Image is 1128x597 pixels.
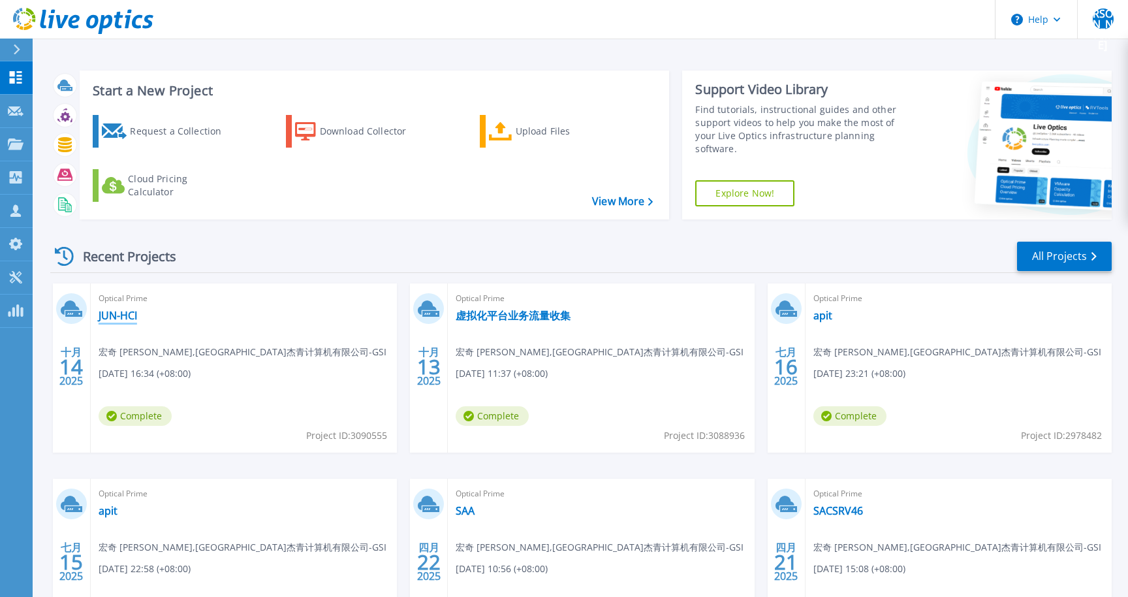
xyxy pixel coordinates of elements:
[592,195,653,208] a: View More
[99,540,386,555] span: 宏奇 [PERSON_NAME] , [GEOGRAPHIC_DATA]杰青计算机有限公司-GSI
[813,406,886,426] span: Complete
[813,309,832,322] a: apit
[813,345,1101,359] span: 宏奇 [PERSON_NAME] , [GEOGRAPHIC_DATA]杰青计算机有限公司-GSI
[416,538,441,586] div: 四月 2025
[1017,242,1112,271] a: All Projects
[99,291,389,306] span: Optical Prime
[59,538,84,586] div: 七月 2025
[456,291,746,306] span: Optical Prime
[93,84,653,98] h3: Start a New Project
[813,562,905,576] span: [DATE] 15:08 (+08:00)
[664,428,745,443] span: Project ID: 3088936
[813,504,863,517] a: SACSRV46
[417,557,441,568] span: 22
[99,406,172,426] span: Complete
[306,428,387,443] span: Project ID: 3090555
[695,81,913,98] div: Support Video Library
[813,540,1101,555] span: 宏奇 [PERSON_NAME] , [GEOGRAPHIC_DATA]杰青计算机有限公司-GSI
[93,115,238,148] a: Request a Collection
[99,309,137,322] a: JUN-HCI
[130,118,234,144] div: Request a Collection
[813,487,1104,501] span: Optical Prime
[1021,428,1102,443] span: Project ID: 2978482
[59,361,83,372] span: 14
[456,345,744,359] span: 宏奇 [PERSON_NAME] , [GEOGRAPHIC_DATA]杰青计算机有限公司-GSI
[59,557,83,568] span: 15
[516,118,620,144] div: Upload Files
[99,562,191,576] span: [DATE] 22:58 (+08:00)
[417,361,441,372] span: 13
[128,172,232,199] div: Cloud Pricing Calculator
[416,343,441,391] div: 十月 2025
[774,343,798,391] div: 七月 2025
[99,487,389,501] span: Optical Prime
[456,309,571,322] a: 虚拟化平台业务流量收集
[456,562,548,576] span: [DATE] 10:56 (+08:00)
[93,169,238,202] a: Cloud Pricing Calculator
[286,115,431,148] a: Download Collector
[774,361,798,372] span: 16
[99,345,386,359] span: 宏奇 [PERSON_NAME] , [GEOGRAPHIC_DATA]杰青计算机有限公司-GSI
[99,504,117,517] a: apit
[480,115,625,148] a: Upload Files
[59,343,84,391] div: 十月 2025
[456,540,744,555] span: 宏奇 [PERSON_NAME] , [GEOGRAPHIC_DATA]杰青计算机有限公司-GSI
[99,366,191,381] span: [DATE] 16:34 (+08:00)
[774,557,798,568] span: 21
[813,291,1104,306] span: Optical Prime
[695,180,794,206] a: Explore Now!
[50,240,194,272] div: Recent Projects
[456,366,548,381] span: [DATE] 11:37 (+08:00)
[774,538,798,586] div: 四月 2025
[456,406,529,426] span: Complete
[456,504,475,517] a: SAA
[456,487,746,501] span: Optical Prime
[320,118,424,144] div: Download Collector
[695,103,913,155] div: Find tutorials, instructional guides and other support videos to help you make the most of your L...
[813,366,905,381] span: [DATE] 23:21 (+08:00)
